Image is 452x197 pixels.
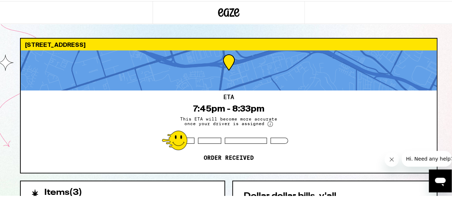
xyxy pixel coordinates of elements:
[4,5,51,11] span: Hi. Need any help?
[384,151,399,166] iframe: Close message
[429,168,452,191] iframe: Button to launch messaging window
[175,115,282,126] span: This ETA will become more accurate once your driver is assigned
[402,150,452,166] iframe: Message from company
[223,93,234,99] h2: ETA
[204,153,254,161] p: Order received
[44,187,82,196] h2: Items ( 3 )
[193,103,264,113] div: 7:45pm - 8:33pm
[21,38,437,49] div: [STREET_ADDRESS]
